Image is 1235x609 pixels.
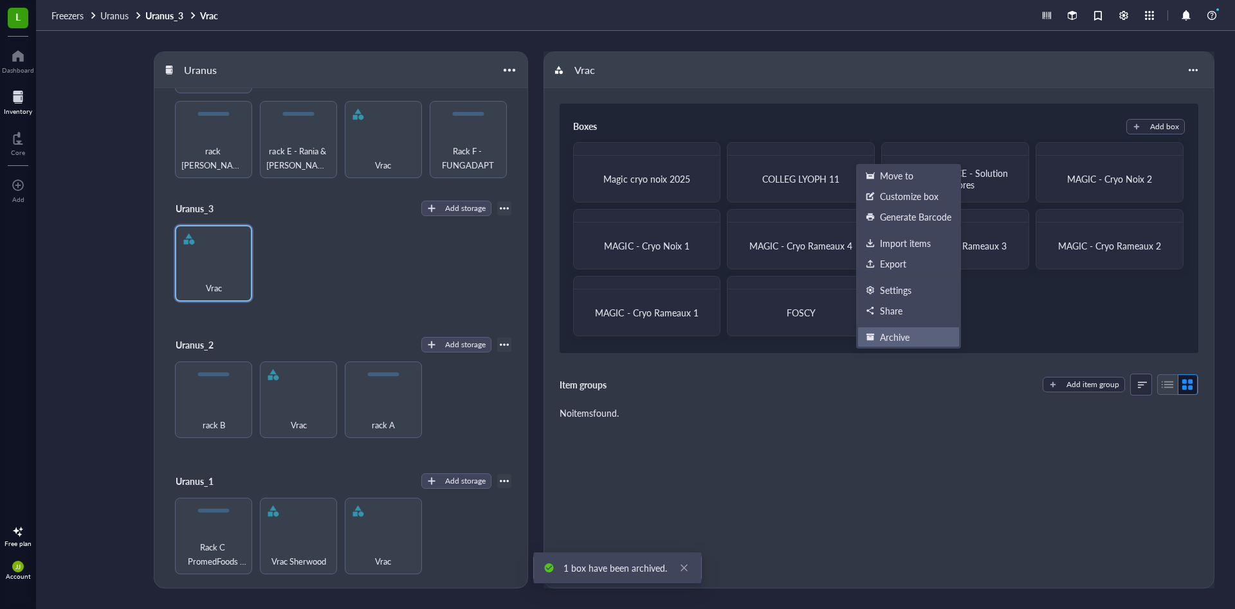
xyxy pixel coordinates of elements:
button: Add storage [421,473,491,489]
div: Core [11,149,25,156]
span: MAGIC - Cryo Rameaux 4 [749,239,852,252]
span: Rack C PromedFoods Marine [PERSON_NAME] [181,540,246,568]
a: Dashboard [2,46,34,74]
span: PULSENHANCE - Solution de spores [902,167,1011,191]
div: Uranus_2 [170,336,247,354]
div: Account [6,572,31,580]
button: Add storage [421,337,491,352]
div: Boxes [573,119,597,134]
div: Add box [1150,121,1179,132]
div: Vrac [569,59,646,81]
div: Import items [880,237,931,249]
span: rack [PERSON_NAME] [181,144,246,172]
div: Export [880,258,906,269]
span: JJ [15,563,21,570]
span: Vrac [206,281,222,295]
a: Freezers [51,10,98,21]
span: MAGIC - Cryo Noix 1 [604,239,689,252]
span: MAGIC - Cryo Noix 2 [1067,172,1152,185]
div: Add storage [445,203,486,214]
div: Dashboard [2,66,34,74]
span: rack A [372,418,395,432]
span: FOSCY [787,306,816,319]
span: rack B [203,418,225,432]
div: Archive [880,331,910,343]
span: rack E - Rania & [PERSON_NAME] [266,144,331,172]
span: Vrac [375,554,391,568]
a: Core [11,128,25,156]
span: Vrac [291,418,307,432]
a: Uranus [100,10,143,21]
span: Vrac [375,158,391,172]
button: Add box [1126,119,1185,134]
span: Magic cryo noix 2025 [603,172,690,185]
span: Uranus [100,9,129,22]
div: Item groups [560,377,607,392]
div: Settings [880,284,911,296]
div: Add [12,195,24,203]
div: Uranus_3 [170,199,247,217]
div: Free plan [5,540,32,547]
div: Customize box [880,190,938,202]
span: MAGIC - Cryo Rameaux 1 [595,306,698,319]
div: Uranus_1 [170,472,247,490]
div: Generate Barcode [880,211,951,223]
div: Inventory [4,107,32,115]
button: Add storage [421,201,491,216]
span: L [15,8,21,24]
span: Vrac Sherwood [271,554,326,568]
span: close [680,563,689,572]
span: Rack F - FUNGADAPT [435,144,501,172]
span: MAGIC - Cryo Rameaux 3 [904,239,1007,252]
div: Add storage [445,339,486,350]
a: Inventory [4,87,32,115]
button: Add item group [1043,377,1125,392]
div: 1 box have been archived. [563,561,667,575]
span: Freezers [51,9,84,22]
div: Share [880,305,902,316]
div: No items found. [560,406,619,420]
div: Add item group [1066,379,1119,390]
div: Uranus [178,59,255,81]
span: MAGIC - Cryo Rameaux 2 [1058,239,1161,252]
a: Uranus_3Vrac [145,10,221,21]
div: Move to [880,170,913,181]
a: Close [677,561,691,575]
span: COLLEG LYOPH 11 [762,172,839,185]
div: Add storage [445,475,486,487]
